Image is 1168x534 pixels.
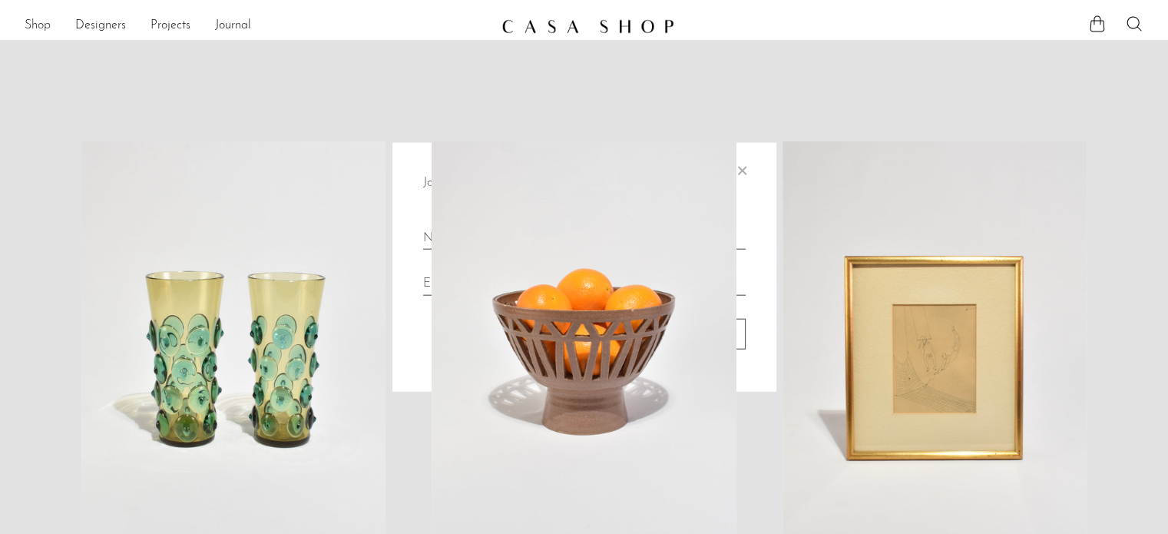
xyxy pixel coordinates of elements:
a: Journal [215,16,251,36]
nav: Desktop navigation [25,13,489,39]
a: Shop [25,16,51,36]
a: Projects [151,16,190,36]
a: Designers [75,16,126,36]
ul: NEW HEADER MENU [25,13,489,39]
